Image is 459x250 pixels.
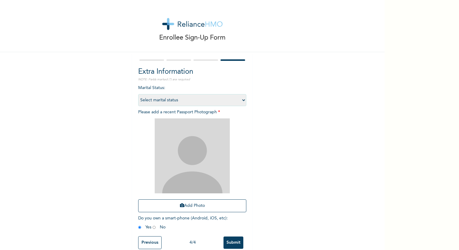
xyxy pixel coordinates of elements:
button: Add Photo [138,199,246,212]
h2: Extra Information [138,67,246,77]
input: Submit [223,237,243,249]
span: Please add a recent Passport Photograph [138,110,246,215]
input: Previous [138,236,162,249]
p: NOTE: Fields marked (*) are required [138,77,246,82]
span: Do you own a smart-phone (Android, iOS, etc) : Yes No [138,216,228,229]
p: Enrollee Sign-Up Form [159,33,226,43]
div: 4 / 4 [162,240,223,246]
img: Crop [155,118,230,193]
img: logo [162,18,223,30]
span: Marital Status : [138,86,246,102]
